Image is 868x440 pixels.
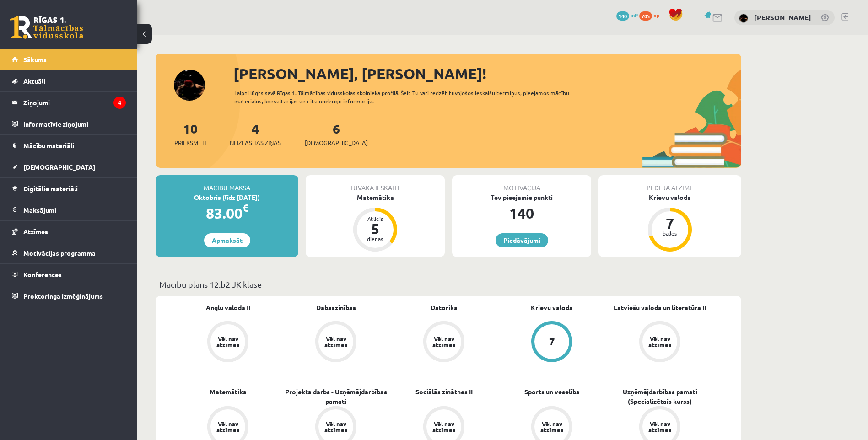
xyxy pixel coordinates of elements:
a: Sociālās zinātnes II [415,387,473,397]
span: Atzīmes [23,227,48,236]
a: [PERSON_NAME] [754,13,811,22]
a: Piedāvājumi [496,233,548,247]
a: 10Priekšmeti [174,120,206,147]
a: Digitālie materiāli [12,178,126,199]
a: Uzņēmējdarbības pamati (Specializētais kurss) [606,387,714,406]
a: Matemātika Atlicis 5 dienas [306,193,445,253]
a: Sports un veselība [524,387,580,397]
span: Digitālie materiāli [23,184,78,193]
a: Dabaszinības [316,303,356,312]
div: Pēdējā atzīme [598,175,741,193]
div: Atlicis [361,216,389,221]
div: 5 [361,221,389,236]
a: Projekta darbs - Uzņēmējdarbības pamati [282,387,390,406]
div: Vēl nav atzīmes [323,336,349,348]
a: Ziņojumi4 [12,92,126,113]
span: Konferences [23,270,62,279]
div: 83.00 [156,202,298,224]
span: Mācību materiāli [23,141,74,150]
div: Vēl nav atzīmes [647,421,673,433]
div: Vēl nav atzīmes [323,421,349,433]
a: 140 mP [616,11,638,19]
a: Aktuāli [12,70,126,91]
legend: Informatīvie ziņojumi [23,113,126,134]
div: balles [656,231,684,236]
div: Vēl nav atzīmes [215,421,241,433]
div: Krievu valoda [598,193,741,202]
a: Konferences [12,264,126,285]
a: Vēl nav atzīmes [282,321,390,364]
div: Vēl nav atzīmes [539,421,565,433]
span: € [243,201,248,215]
span: Aktuāli [23,77,45,85]
span: Sākums [23,55,47,64]
span: xp [653,11,659,19]
a: Vēl nav atzīmes [390,321,498,364]
a: 6[DEMOGRAPHIC_DATA] [305,120,368,147]
a: Krievu valoda 7 balles [598,193,741,253]
div: Vēl nav atzīmes [431,336,457,348]
span: [DEMOGRAPHIC_DATA] [305,138,368,147]
div: dienas [361,236,389,241]
a: [DEMOGRAPHIC_DATA] [12,156,126,177]
div: Matemātika [306,193,445,202]
a: Krievu valoda [531,303,573,312]
a: Angļu valoda II [206,303,250,312]
span: Priekšmeti [174,138,206,147]
legend: Maksājumi [23,199,126,220]
span: Neizlasītās ziņas [230,138,281,147]
a: Datorika [431,303,458,312]
a: Latviešu valoda un literatūra II [614,303,706,312]
div: [PERSON_NAME], [PERSON_NAME]! [233,63,741,85]
div: Oktobris (līdz [DATE]) [156,193,298,202]
a: Apmaksāt [204,233,250,247]
a: 7 [498,321,606,364]
a: Atzīmes [12,221,126,242]
div: Tev pieejamie punkti [452,193,591,202]
div: Laipni lūgts savā Rīgas 1. Tālmācības vidusskolas skolnieka profilā. Šeit Tu vari redzēt tuvojošo... [234,89,586,105]
span: Proktoringa izmēģinājums [23,292,103,300]
div: Mācību maksa [156,175,298,193]
a: Vēl nav atzīmes [606,321,714,364]
a: 4Neizlasītās ziņas [230,120,281,147]
a: Sākums [12,49,126,70]
span: mP [631,11,638,19]
p: Mācību plāns 12.b2 JK klase [159,278,738,290]
div: 7 [549,337,555,347]
a: Matemātika [210,387,247,397]
div: Tuvākā ieskaite [306,175,445,193]
div: 7 [656,216,684,231]
span: 140 [616,11,629,21]
i: 4 [113,97,126,109]
a: Proktoringa izmēģinājums [12,285,126,306]
legend: Ziņojumi [23,92,126,113]
span: [DEMOGRAPHIC_DATA] [23,163,95,171]
a: 705 xp [639,11,664,19]
div: Vēl nav atzīmes [215,336,241,348]
span: Motivācijas programma [23,249,96,257]
div: 140 [452,202,591,224]
a: Rīgas 1. Tālmācības vidusskola [10,16,83,39]
div: Motivācija [452,175,591,193]
div: Vēl nav atzīmes [647,336,673,348]
a: Maksājumi [12,199,126,220]
div: Vēl nav atzīmes [431,421,457,433]
a: Mācību materiāli [12,135,126,156]
a: Motivācijas programma [12,242,126,263]
a: Informatīvie ziņojumi [12,113,126,134]
span: 705 [639,11,652,21]
a: Vēl nav atzīmes [174,321,282,364]
img: Kristers Kublinskis [739,14,748,23]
